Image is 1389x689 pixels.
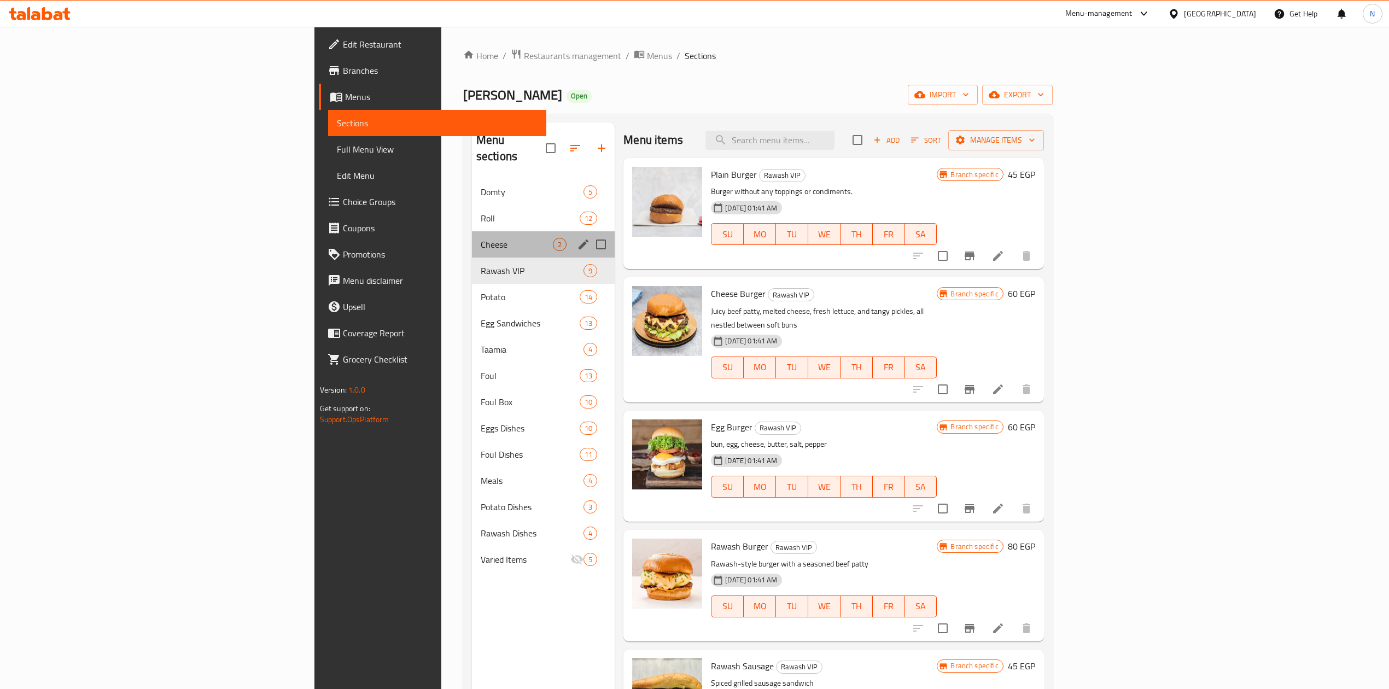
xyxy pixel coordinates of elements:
button: TH [841,223,873,245]
a: Branches [319,57,546,84]
h2: Menu items [623,132,683,148]
div: items [583,500,597,513]
span: 11 [580,449,597,460]
span: 5 [584,187,597,197]
div: Potato14 [472,284,615,310]
div: Rawash VIP9 [472,258,615,284]
a: Edit Restaurant [319,31,546,57]
span: Select section [846,129,869,151]
span: FR [877,479,901,495]
span: Upsell [343,300,538,313]
span: N [1370,8,1375,20]
button: Branch-specific-item [956,243,983,269]
span: WE [813,226,836,242]
span: Coupons [343,221,538,235]
span: Coverage Report [343,326,538,340]
span: Rawash VIP [777,661,822,673]
button: Manage items [948,130,1044,150]
div: Foul [481,369,580,382]
span: 12 [580,213,597,224]
span: Rawash Dishes [481,527,583,540]
button: SU [711,357,744,378]
span: Branch specific [946,289,1002,299]
a: Grocery Checklist [319,346,546,372]
button: delete [1013,615,1040,641]
div: Rawash VIP [759,169,806,182]
span: SA [909,359,933,375]
div: Open [567,90,592,103]
span: Sort [911,134,941,147]
button: TH [841,357,873,378]
span: SU [716,479,739,495]
span: Select all sections [539,137,562,160]
span: 4 [584,528,597,539]
div: items [583,474,597,487]
span: Rawash VIP [768,289,814,301]
button: FR [873,595,905,617]
button: FR [873,357,905,378]
span: TH [845,479,868,495]
button: TH [841,476,873,498]
div: Eggs Dishes [481,422,580,435]
span: Egg Burger [711,419,752,435]
button: MO [744,357,776,378]
span: [PERSON_NAME] [463,83,562,107]
span: Choice Groups [343,195,538,208]
a: Support.OpsPlatform [320,412,389,427]
div: items [583,553,597,566]
a: Menu disclaimer [319,267,546,294]
span: FR [877,359,901,375]
span: Potato Dishes [481,500,583,513]
div: Meals4 [472,468,615,494]
h6: 80 EGP [1008,539,1035,554]
nav: Menu sections [472,174,615,577]
div: items [580,369,597,382]
span: Select to update [931,617,954,640]
span: Manage items [957,133,1035,147]
button: TU [776,595,808,617]
span: SU [716,359,739,375]
div: Cheese2edit [472,231,615,258]
span: Sort sections [562,135,588,161]
button: Branch-specific-item [956,495,983,522]
div: Roll12 [472,205,615,231]
p: Rawash-style burger with a seasoned beef patty [711,557,937,571]
button: SA [905,476,937,498]
span: Branch specific [946,422,1002,432]
div: Domty5 [472,179,615,205]
span: 13 [580,371,597,381]
span: [DATE] 01:41 AM [721,203,781,213]
button: delete [1013,243,1040,269]
span: Select to update [931,497,954,520]
span: 3 [584,502,597,512]
img: Plain Burger [632,167,702,237]
a: Edit menu item [991,502,1005,515]
span: TU [780,479,804,495]
div: Rawash Dishes4 [472,520,615,546]
span: WE [813,359,836,375]
span: SA [909,479,933,495]
span: SU [716,226,739,242]
div: items [583,527,597,540]
div: items [580,212,597,225]
span: Open [567,91,592,101]
a: Edit Menu [328,162,546,189]
span: [DATE] 01:41 AM [721,575,781,585]
span: Domty [481,185,583,198]
a: Edit menu item [991,249,1005,262]
span: 1.0.0 [349,383,366,397]
span: Foul Box [481,395,580,408]
a: Coverage Report [319,320,546,346]
a: Edit menu item [991,383,1005,396]
span: 4 [584,344,597,355]
svg: Inactive section [570,553,583,566]
div: items [583,185,597,198]
button: Sort [908,132,944,149]
button: TU [776,476,808,498]
span: TH [845,226,868,242]
span: Menu disclaimer [343,274,538,287]
div: items [583,264,597,277]
button: Add section [588,135,615,161]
